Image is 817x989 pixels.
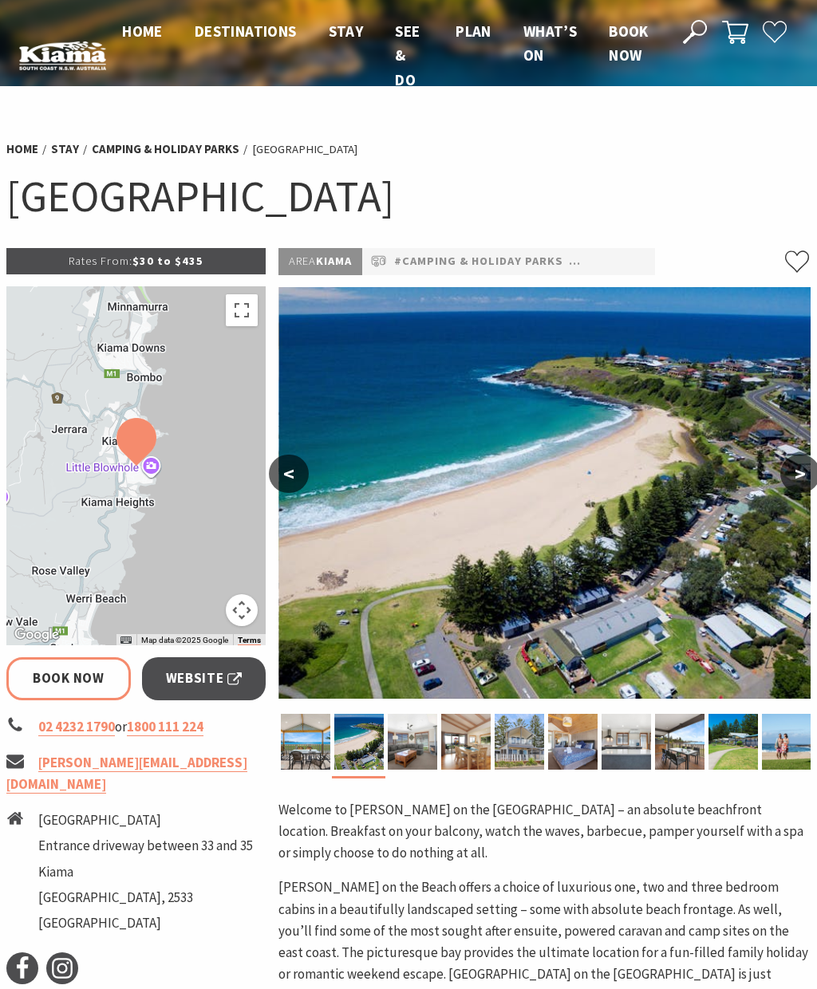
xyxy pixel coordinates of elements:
[166,668,243,689] span: Website
[127,718,203,736] a: 1800 111 224
[289,254,316,268] span: Area
[6,248,266,274] p: $30 to $435
[226,294,258,326] button: Toggle fullscreen view
[523,22,577,65] span: What’s On
[38,887,253,908] li: [GEOGRAPHIC_DATA], 2533
[69,254,132,268] span: Rates From:
[441,714,491,770] img: Kendalls on the Beach Holiday Park
[38,912,253,934] li: [GEOGRAPHIC_DATA]
[655,714,705,770] img: Enjoy the beachfront view in Cabin 12
[6,716,266,738] li: or
[6,754,247,794] a: [PERSON_NAME][EMAIL_ADDRESS][DOMAIN_NAME]
[278,287,811,699] img: Aerial view of Kendalls on the Beach Holiday Park
[278,248,362,275] p: Kiama
[19,41,106,71] img: Kiama Logo
[122,22,163,41] span: Home
[281,714,330,770] img: Kendalls on the Beach Holiday Park
[394,252,563,271] a: #Camping & Holiday Parks
[38,835,253,857] li: Entrance driveway between 33 and 35
[395,22,420,89] span: See & Do
[456,22,491,41] span: Plan
[334,714,384,770] img: Aerial view of Kendalls on the Beach Holiday Park
[6,167,811,224] h1: [GEOGRAPHIC_DATA]
[238,636,261,645] a: Terms (opens in new tab)
[252,140,357,159] li: [GEOGRAPHIC_DATA]
[195,22,297,41] span: Destinations
[645,252,736,271] a: #Pet Friendly
[569,252,639,271] a: #Cottages
[762,714,811,770] img: Kendalls Beach
[388,714,437,770] img: Lounge room in Cabin 12
[38,810,253,831] li: [GEOGRAPHIC_DATA]
[120,635,132,646] button: Keyboard shortcuts
[141,636,228,644] span: Map data ©2025 Google
[106,19,665,92] nav: Main Menu
[226,594,258,626] button: Map camera controls
[10,625,63,645] a: Click to see this area on Google Maps
[278,799,811,865] p: Welcome to [PERSON_NAME] on the [GEOGRAPHIC_DATA] – an absolute beachfront location. Breakfast on...
[6,141,38,157] a: Home
[142,657,266,699] a: Website
[269,455,309,493] button: <
[38,861,253,883] li: Kiama
[38,718,115,736] a: 02 4232 1790
[548,714,598,770] img: Kendalls on the Beach Holiday Park
[708,714,758,770] img: Beachfront cabins at Kendalls on the Beach Holiday Park
[609,22,649,65] span: Book now
[602,714,651,770] img: Full size kitchen in Cabin 12
[51,141,79,157] a: Stay
[329,22,364,41] span: Stay
[10,625,63,645] img: Google
[6,657,131,699] a: Book Now
[495,714,544,770] img: Kendalls on the Beach Holiday Park
[92,141,239,157] a: Camping & Holiday Parks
